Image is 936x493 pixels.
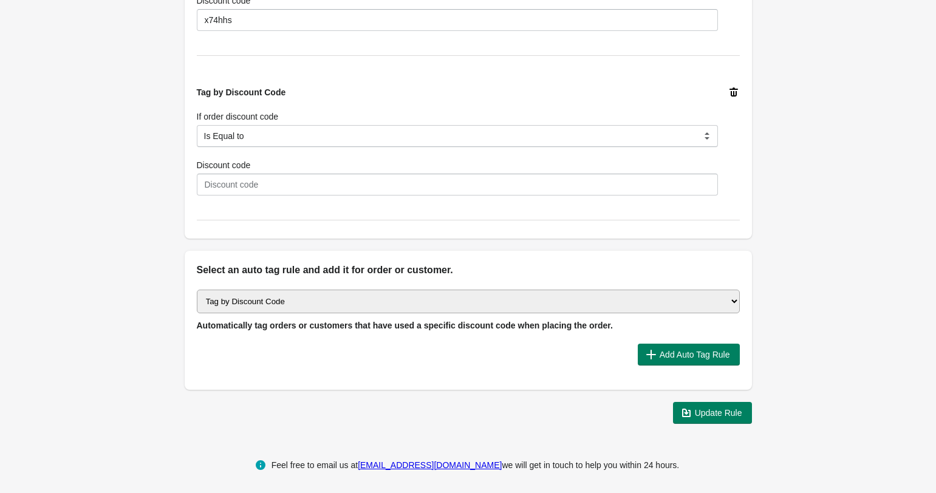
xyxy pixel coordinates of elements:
label: If order discount code [197,110,279,123]
span: Automatically tag orders or customers that have used a specific discount code when placing the or... [197,321,613,330]
span: Add Auto Tag Rule [660,350,730,359]
button: Update Rule [673,402,752,424]
a: [EMAIL_ADDRESS][DOMAIN_NAME] [358,460,502,470]
span: Tag by Discount Code [197,87,286,97]
h2: Select an auto tag rule and add it for order or customer. [197,263,740,277]
span: Update Rule [695,408,742,418]
input: Discount code [197,9,718,31]
label: Discount code [197,159,251,171]
button: Add Auto Tag Rule [638,344,740,365]
input: Discount code [197,174,718,195]
div: Feel free to email us at we will get in touch to help you within 24 hours. [272,458,680,472]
